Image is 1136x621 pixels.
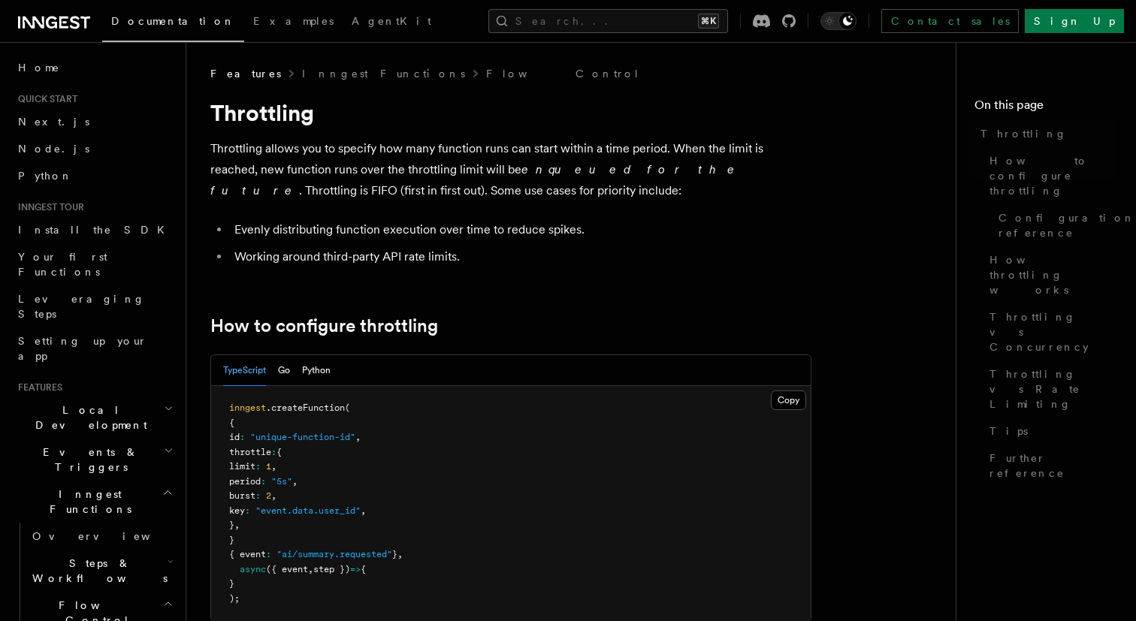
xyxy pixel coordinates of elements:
span: 2 [266,490,271,501]
span: , [361,505,366,516]
button: Inngest Functions [12,481,177,523]
span: Steps & Workflows [26,556,168,586]
a: Inngest Functions [302,66,465,81]
span: ); [229,593,240,604]
span: Tips [989,424,1028,439]
span: , [397,549,403,559]
a: Contact sales [881,9,1019,33]
span: Python [18,170,73,182]
h1: Throttling [210,99,811,126]
span: inngest [229,402,266,413]
a: Flow Control [486,66,640,81]
a: Throttling [974,120,1118,147]
h4: On this page [974,96,1118,120]
span: How to configure throttling [989,153,1118,198]
span: Events & Triggers [12,445,164,475]
span: Inngest tour [12,201,84,213]
span: { [276,447,282,457]
span: period [229,476,261,487]
span: Install the SDK [18,224,174,236]
li: Evenly distributing function execution over time to reduce spikes. [230,219,811,240]
span: "ai/summary.requested" [276,549,392,559]
span: throttle [229,447,271,457]
span: Throttling [980,126,1067,141]
a: Setting up your app [12,327,177,369]
span: } [229,535,234,545]
span: Throttling vs Rate Limiting [989,366,1118,411]
a: Further reference [983,445,1118,487]
a: Documentation [102,5,244,42]
a: Examples [244,5,343,41]
span: Further reference [989,451,1118,481]
span: Local Development [12,402,164,433]
a: Tips [983,418,1118,445]
span: limit [229,461,255,472]
a: Sign Up [1025,9,1124,33]
span: : [266,549,271,559]
span: Documentation [111,15,235,27]
a: Home [12,54,177,81]
span: } [229,520,234,530]
a: How to configure throttling [983,147,1118,204]
a: Node.js [12,135,177,162]
a: Python [12,162,177,189]
button: Events & Triggers [12,439,177,481]
p: Throttling allows you to specify how many function runs can start within a time period. When the ... [210,138,811,201]
span: : [271,447,276,457]
span: } [229,578,234,589]
button: Go [278,355,290,386]
span: id [229,432,240,442]
span: , [355,432,361,442]
span: ( [345,402,350,413]
span: 1 [266,461,271,472]
span: Node.js [18,143,89,155]
span: : [255,490,261,501]
span: { [361,564,366,574]
span: Overview [32,530,187,542]
span: , [271,461,276,472]
button: Steps & Workflows [26,550,177,592]
button: TypeScript [223,355,266,386]
span: Examples [253,15,334,27]
span: Features [210,66,281,81]
button: Search...⌘K [488,9,728,33]
span: Quick start [12,93,77,105]
span: key [229,505,245,516]
kbd: ⌘K [698,14,719,29]
span: "5s" [271,476,292,487]
button: Toggle dark mode [820,12,857,30]
span: : [261,476,266,487]
a: AgentKit [343,5,440,41]
span: Next.js [18,116,89,128]
span: Configuration reference [999,210,1135,240]
button: Local Development [12,396,177,439]
a: Throttling vs Rate Limiting [983,360,1118,418]
span: { event [229,549,266,559]
span: ({ event [266,564,308,574]
span: : [245,505,250,516]
span: Setting up your app [18,335,147,362]
span: AgentKit [352,15,431,27]
span: Inngest Functions [12,487,162,517]
span: : [240,432,245,442]
span: Features [12,381,62,393]
a: How throttling works [983,246,1118,303]
a: How to configure throttling [210,315,438,336]
span: How throttling works [989,252,1118,297]
span: burst [229,490,255,501]
span: step }) [313,564,350,574]
span: , [308,564,313,574]
a: Configuration reference [992,204,1118,246]
a: Leveraging Steps [12,285,177,327]
span: "unique-function-id" [250,432,355,442]
span: , [271,490,276,501]
a: Install the SDK [12,216,177,243]
span: , [292,476,298,487]
span: Home [18,60,60,75]
a: Next.js [12,108,177,135]
a: Throttling vs Concurrency [983,303,1118,360]
span: , [234,520,240,530]
button: Python [302,355,331,386]
span: : [255,461,261,472]
span: .createFunction [266,402,345,413]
